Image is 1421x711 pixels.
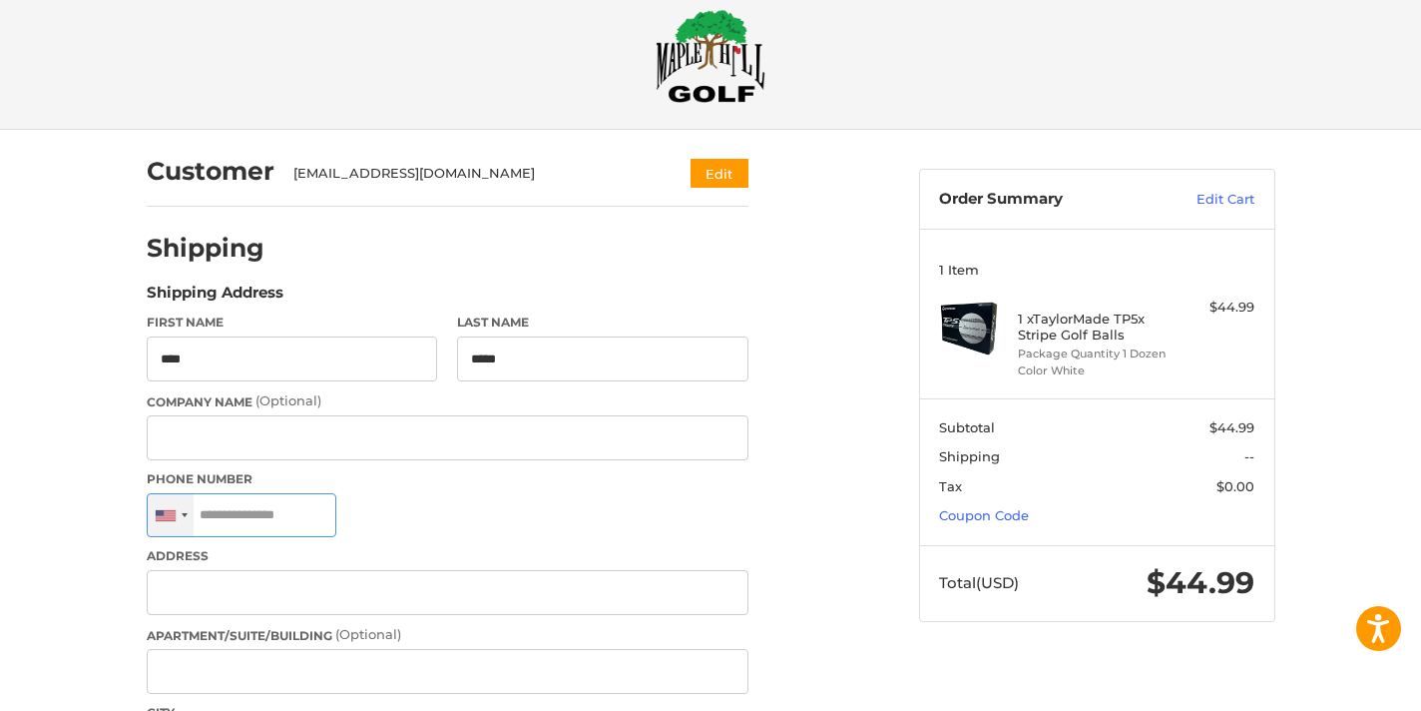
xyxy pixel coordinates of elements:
span: $44.99 [1147,564,1254,601]
iframe: Google Customer Reviews [1256,657,1421,711]
small: (Optional) [255,392,321,408]
div: [EMAIL_ADDRESS][DOMAIN_NAME] [293,164,652,184]
label: Last Name [457,314,748,332]
img: Maple Hill Golf [656,9,765,103]
small: (Optional) [335,626,401,642]
span: -- [1244,448,1254,464]
button: Edit [691,159,748,188]
h3: 1 Item [939,262,1254,278]
li: Color White [1018,362,1171,379]
label: Apartment/Suite/Building [147,625,748,645]
div: United States: +1 [148,494,194,537]
span: Total (USD) [939,573,1019,592]
span: Tax [939,478,962,494]
span: Subtotal [939,419,995,435]
h3: Order Summary [939,190,1154,210]
li: Package Quantity 1 Dozen [1018,346,1171,362]
label: First Name [147,314,438,332]
h2: Customer [147,156,274,187]
span: $44.99 [1209,419,1254,435]
span: $0.00 [1216,478,1254,494]
h4: 1 x TaylorMade TP5x Stripe Golf Balls [1018,311,1171,344]
a: Coupon Code [939,507,1029,523]
div: $44.99 [1176,298,1254,318]
label: Company Name [147,391,748,411]
legend: Shipping Address [147,282,283,314]
span: Shipping [939,448,1000,464]
label: Address [147,547,748,565]
h2: Shipping [147,233,264,264]
label: Phone Number [147,470,748,488]
a: Edit Cart [1154,190,1254,210]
